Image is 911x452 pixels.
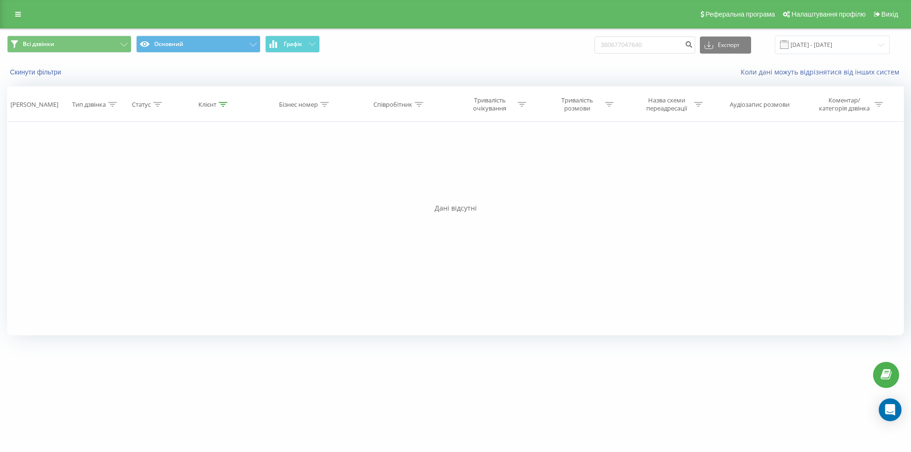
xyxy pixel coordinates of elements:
button: Експорт [700,37,751,54]
span: Вихід [882,10,898,18]
div: Клієнт [198,101,216,109]
div: Співробітник [373,101,412,109]
div: Open Intercom Messenger [879,398,902,421]
div: Назва схеми переадресації [641,96,692,112]
button: Скинути фільтри [7,68,66,76]
button: Графік [265,36,320,53]
span: Графік [284,41,302,47]
button: Всі дзвінки [7,36,131,53]
button: Основний [136,36,260,53]
div: Тип дзвінка [72,101,106,109]
input: Пошук за номером [595,37,695,54]
div: Статус [132,101,151,109]
a: Коли дані можуть відрізнятися вiд інших систем [741,67,904,76]
div: Бізнес номер [279,101,318,109]
div: [PERSON_NAME] [10,101,58,109]
div: Тривалість розмови [552,96,603,112]
span: Всі дзвінки [23,40,54,48]
div: Дані відсутні [7,203,904,213]
div: Тривалість очікування [465,96,515,112]
div: Коментар/категорія дзвінка [817,96,872,112]
span: Налаштування профілю [791,10,865,18]
div: Аудіозапис розмови [730,101,790,109]
span: Реферальна програма [706,10,775,18]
